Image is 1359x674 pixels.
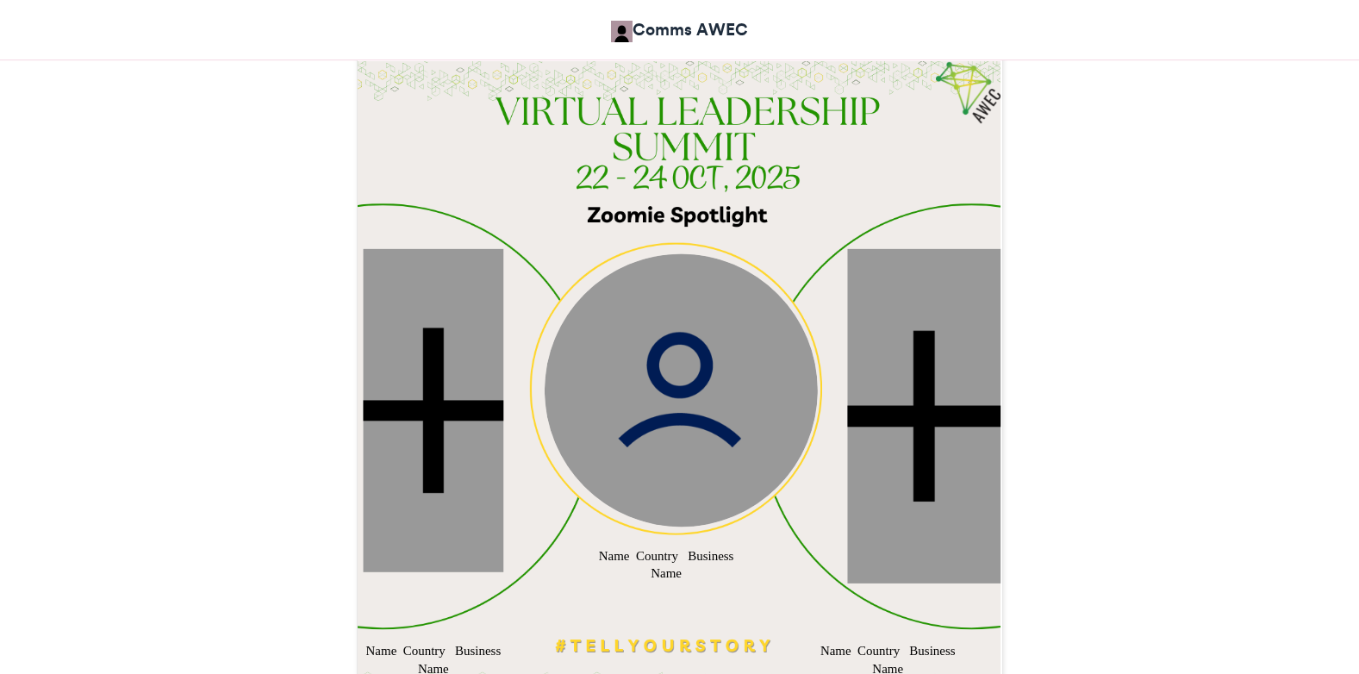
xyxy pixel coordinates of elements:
img: Comms AWEC [611,21,633,42]
div: Name Country Business Name [595,546,736,583]
img: user_circle.png [544,253,817,527]
a: Comms AWEC [611,17,748,42]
